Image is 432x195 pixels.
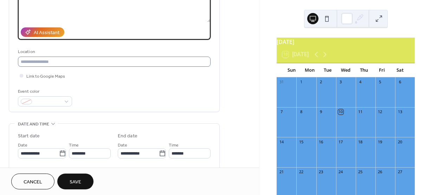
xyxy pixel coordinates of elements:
div: 10 [338,109,343,115]
div: 17 [338,139,343,144]
div: Start date [18,132,40,140]
div: 1 [298,79,304,85]
div: 24 [338,169,343,175]
div: 2 [318,79,324,85]
div: 22 [298,169,304,175]
div: 31 [279,79,284,85]
div: 11 [358,109,363,115]
div: 16 [318,139,324,144]
div: Fri [373,63,391,77]
div: 15 [298,139,304,144]
div: Sun [282,63,301,77]
div: Mon [301,63,319,77]
div: Wed [337,63,355,77]
div: 4 [358,79,363,85]
button: Cancel [11,174,54,189]
span: Time [69,142,79,149]
div: Tue [318,63,337,77]
div: 18 [358,139,363,144]
div: [DATE] [277,38,415,46]
div: Sat [391,63,409,77]
span: Date and time [18,121,49,128]
div: 19 [378,139,383,144]
span: Link to Google Maps [26,73,65,80]
div: 26 [378,169,383,175]
span: Date [118,142,127,149]
div: 12 [378,109,383,115]
div: 20 [397,139,402,144]
span: Save [70,178,81,186]
div: 13 [397,109,402,115]
div: End date [118,132,137,140]
div: 6 [397,79,402,85]
span: Cancel [24,178,42,186]
div: Thu [355,63,373,77]
div: Event color [18,88,71,95]
div: 27 [397,169,402,175]
div: Location [18,48,209,56]
button: AI Assistant [21,27,64,37]
div: 23 [318,169,324,175]
div: 8 [298,109,304,115]
div: 5 [378,79,383,85]
div: 3 [338,79,343,85]
span: Date [18,142,27,149]
div: AI Assistant [34,29,59,37]
div: 14 [279,139,284,144]
div: 21 [279,169,284,175]
div: 7 [279,109,284,115]
div: 9 [318,109,324,115]
div: 25 [358,169,363,175]
button: Save [57,174,94,189]
span: Time [169,142,179,149]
